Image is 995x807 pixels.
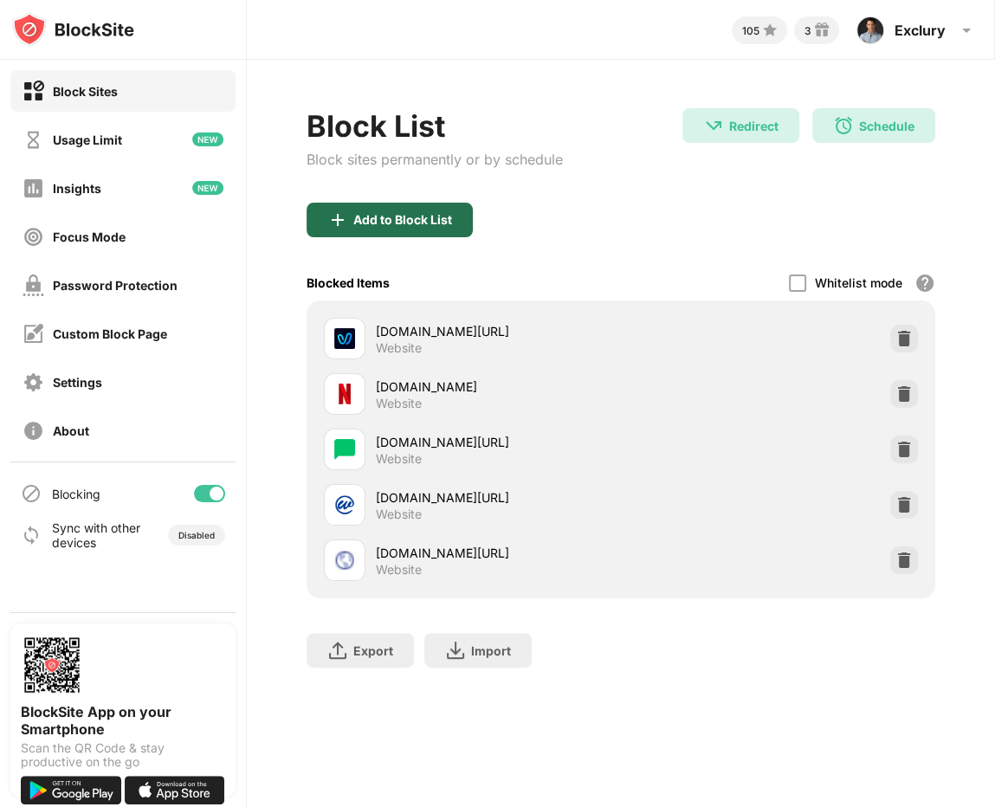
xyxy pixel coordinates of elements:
[53,326,167,341] div: Custom Block Page
[334,550,355,571] img: favicons
[21,703,225,738] div: BlockSite App on your Smartphone
[125,776,225,804] img: download-on-the-app-store.svg
[334,384,355,404] img: favicons
[376,433,621,451] div: [DOMAIN_NAME][URL]
[53,229,126,244] div: Focus Mode
[376,507,422,522] div: Website
[21,776,121,804] img: get-it-on-google-play.svg
[23,226,44,248] img: focus-off.svg
[859,119,914,133] div: Schedule
[376,562,422,578] div: Website
[21,741,225,769] div: Scan the QR Code & stay productive on the go
[376,378,621,396] div: [DOMAIN_NAME]
[376,544,621,562] div: [DOMAIN_NAME][URL]
[53,375,102,390] div: Settings
[23,274,44,296] img: password-protection-off.svg
[21,525,42,546] img: sync-icon.svg
[23,371,44,393] img: settings-off.svg
[178,530,215,540] div: Disabled
[471,643,511,658] div: Import
[192,132,223,146] img: new-icon.svg
[895,22,946,39] div: Exclury
[376,322,621,340] div: [DOMAIN_NAME][URL]
[334,494,355,515] img: favicons
[334,328,355,349] img: favicons
[353,213,452,227] div: Add to Block List
[52,520,141,550] div: Sync with other devices
[307,275,390,290] div: Blocked Items
[53,278,178,293] div: Password Protection
[53,84,118,99] div: Block Sites
[376,396,422,411] div: Website
[729,119,779,133] div: Redirect
[21,634,83,696] img: options-page-qr-code.png
[53,181,101,196] div: Insights
[23,81,44,102] img: block-on.svg
[307,108,563,144] div: Block List
[307,151,563,168] div: Block sites permanently or by schedule
[856,16,884,44] img: AGNmyxbEjDMunfU7yF76ZyYYi7ECoePLl2WixhPj-LYOlQ=s96-c
[23,178,44,199] img: insights-off.svg
[21,483,42,504] img: blocking-icon.svg
[23,420,44,442] img: about-off.svg
[353,643,393,658] div: Export
[12,12,134,47] img: logo-blocksite.svg
[804,24,811,37] div: 3
[52,487,100,501] div: Blocking
[376,488,621,507] div: [DOMAIN_NAME][URL]
[53,423,89,438] div: About
[815,275,902,290] div: Whitelist mode
[742,24,759,37] div: 105
[334,439,355,460] img: favicons
[759,20,780,41] img: points-small.svg
[376,451,422,467] div: Website
[53,132,122,147] div: Usage Limit
[192,181,223,195] img: new-icon.svg
[23,129,44,151] img: time-usage-off.svg
[811,20,832,41] img: reward-small.svg
[376,340,422,356] div: Website
[23,323,44,345] img: customize-block-page-off.svg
